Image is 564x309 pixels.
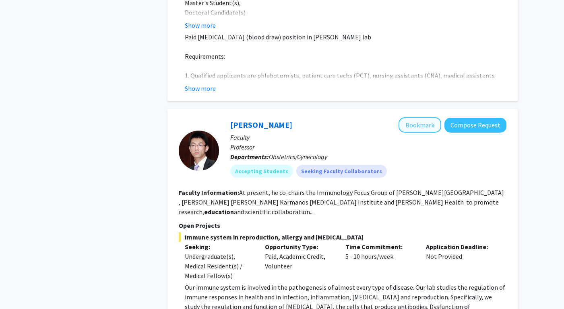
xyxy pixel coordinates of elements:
[185,84,216,93] button: Show more
[259,242,339,280] div: Paid, Academic Credit, Volunteer
[230,165,293,178] mat-chip: Accepting Students
[265,242,333,252] p: Opportunity Type:
[6,273,34,303] iframe: Chat
[230,133,506,142] p: Faculty
[179,221,506,230] p: Open Projects
[444,118,506,133] button: Compose Request to Kang Chen
[179,188,504,216] fg-read-more: At present, he co-chairs the Immunology Focus Group of [PERSON_NAME][GEOGRAPHIC_DATA] , [PERSON_N...
[179,232,506,242] span: Immune system in reproduction, allergy and [MEDICAL_DATA]
[426,242,494,252] p: Application Deadline:
[185,72,495,89] span: 1. Qualified applicants are phlebotomists, patient care techs (PCT), nursing assistants (CNA), me...
[204,208,234,216] b: education
[269,153,327,161] span: Obstetrics/Gynecology
[185,33,371,41] span: Paid [MEDICAL_DATA] (blood draw) position in [PERSON_NAME] lab
[339,242,420,280] div: 5 - 10 hours/week
[230,120,292,130] a: [PERSON_NAME]
[185,242,253,252] p: Seeking:
[185,52,225,60] span: Requirements:
[345,242,414,252] p: Time Commitment:
[296,165,387,178] mat-chip: Seeking Faculty Collaborators
[420,242,500,280] div: Not Provided
[399,117,441,133] button: Add Kang Chen to Bookmarks
[185,252,253,280] div: Undergraduate(s), Medical Resident(s) / Medical Fellow(s)
[230,142,506,152] p: Professor
[179,188,239,196] b: Faculty Information:
[185,20,216,30] button: Show more
[230,153,269,161] b: Departments:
